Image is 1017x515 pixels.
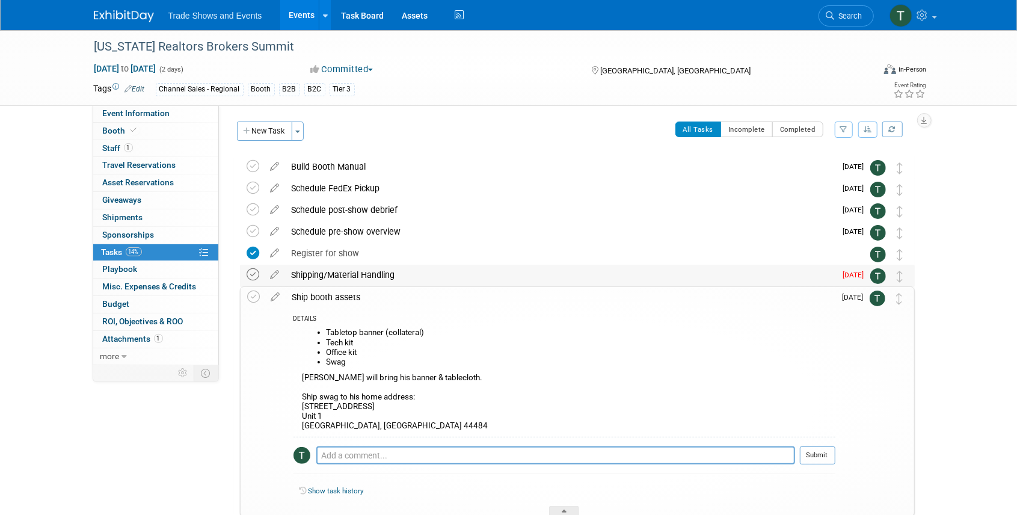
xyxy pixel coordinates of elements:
img: Tiff Wagner [870,247,886,262]
a: edit [265,270,286,280]
img: Tiff Wagner [870,160,886,176]
span: more [100,351,120,361]
i: Move task [897,184,903,196]
span: Attachments [103,334,163,344]
img: Tiff Wagner [870,182,886,197]
i: Move task [897,206,903,217]
img: Tiff Wagner [889,4,912,27]
span: [DATE] [843,227,870,236]
img: Tiff Wagner [870,225,886,241]
div: Register for show [286,243,846,264]
a: Staff1 [93,140,218,157]
img: Tiff Wagner [870,203,886,219]
button: Submit [800,446,835,464]
a: edit [265,183,286,194]
i: Booth reservation complete [131,127,137,134]
i: Move task [897,271,903,282]
a: ROI, Objectives & ROO [93,313,218,330]
span: Playbook [103,264,138,274]
div: Schedule pre-show overview [286,221,836,242]
div: Event Rating [893,82,926,88]
span: Budget [103,299,130,309]
i: Move task [897,249,903,261]
div: Tier 3 [330,83,355,96]
span: Asset Reservations [103,177,174,187]
button: Incomplete [721,122,773,137]
img: Tiff Wagner [870,291,885,306]
span: [DATE] [843,293,870,301]
li: Tech kit [327,338,835,348]
button: All Tasks [675,122,722,137]
span: Giveaways [103,195,142,205]
span: [DATE] [843,206,870,214]
a: Giveaways [93,192,218,209]
a: edit [265,292,286,303]
a: edit [265,161,286,172]
button: Committed [306,63,378,76]
a: more [93,348,218,365]
a: Attachments1 [93,331,218,348]
a: Travel Reservations [93,157,218,174]
div: In-Person [898,65,926,74]
div: [US_STATE] Realtors Brokers Summit [90,36,856,58]
img: Tiff Wagner [870,268,886,284]
a: edit [265,226,286,237]
img: Format-Inperson.png [884,64,896,74]
span: Staff [103,143,133,153]
img: Tiff Wagner [293,447,310,464]
td: Tags [94,82,145,96]
a: Playbook [93,261,218,278]
i: Move task [897,293,903,304]
div: Build Booth Manual [286,156,836,177]
a: edit [265,205,286,215]
span: to [120,64,131,73]
div: B2C [304,83,325,96]
button: New Task [237,122,292,141]
a: Show task history [309,487,364,495]
span: [DATE] [843,162,870,171]
a: Booth [93,123,218,140]
span: Event Information [103,108,170,118]
i: Move task [897,227,903,239]
a: edit [265,248,286,259]
li: Office kit [327,348,835,357]
i: Move task [897,162,903,174]
span: 1 [124,143,133,152]
button: Completed [772,122,823,137]
span: (2 days) [159,66,184,73]
span: [GEOGRAPHIC_DATA], [GEOGRAPHIC_DATA] [600,66,751,75]
span: Sponsorships [103,230,155,239]
span: Search [835,11,862,20]
div: Shipping/Material Handling [286,265,836,285]
a: Refresh [882,122,903,137]
span: [DATE] [843,184,870,193]
li: Tabletop banner (collateral) [327,328,835,338]
span: Misc. Expenses & Credits [103,282,197,291]
div: Schedule FedEx Pickup [286,178,836,199]
a: Search [819,5,874,26]
a: Budget [93,296,218,313]
span: Trade Shows and Events [168,11,262,20]
span: 14% [126,247,142,256]
div: Booth [248,83,275,96]
div: B2B [279,83,300,96]
span: Travel Reservations [103,160,176,170]
div: Channel Sales - Regional [156,83,244,96]
div: Schedule post-show debrief [286,200,836,220]
span: [DATE] [843,271,870,279]
td: Personalize Event Tab Strip [173,365,194,381]
div: DETAILS [293,315,835,325]
a: Misc. Expenses & Credits [93,279,218,295]
td: Toggle Event Tabs [194,365,218,381]
img: ExhibitDay [94,10,154,22]
a: Edit [125,85,145,93]
a: Tasks14% [93,244,218,261]
a: Shipments [93,209,218,226]
span: Tasks [102,247,142,257]
span: 1 [154,334,163,343]
span: ROI, Objectives & ROO [103,316,183,326]
span: Booth [103,126,140,135]
a: Sponsorships [93,227,218,244]
span: Shipments [103,212,143,222]
span: [DATE] [DATE] [94,63,157,74]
